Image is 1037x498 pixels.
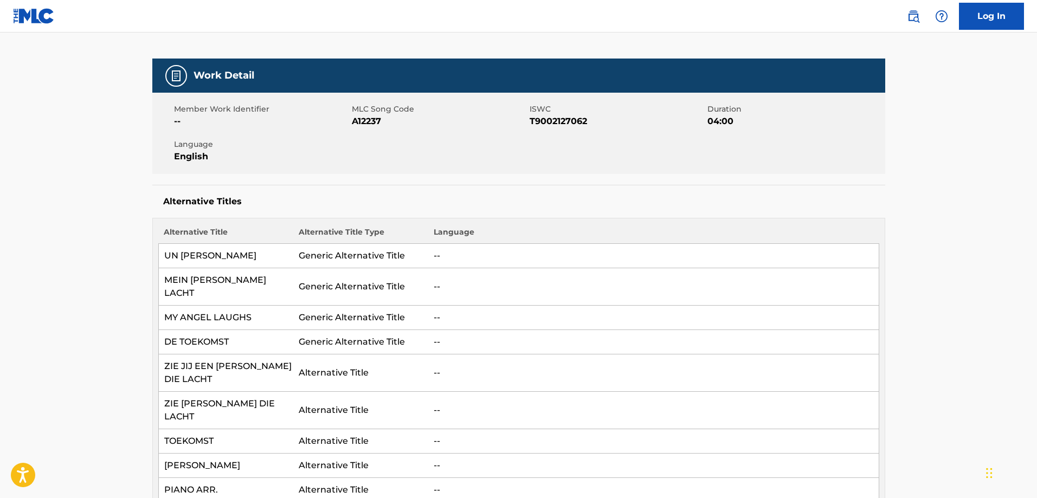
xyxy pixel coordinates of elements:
span: T9002127062 [530,115,705,128]
td: Alternative Title [293,392,428,429]
th: Alternative Title [158,227,293,244]
span: Member Work Identifier [174,104,349,115]
span: A12237 [352,115,527,128]
td: Generic Alternative Title [293,330,428,354]
td: Alternative Title [293,429,428,454]
span: English [174,150,349,163]
th: Alternative Title Type [293,227,428,244]
td: -- [428,268,879,306]
h5: Alternative Titles [163,196,874,207]
td: Alternative Title [293,354,428,392]
td: MEIN [PERSON_NAME] LACHT [158,268,293,306]
td: TOEKOMST [158,429,293,454]
img: search [907,10,920,23]
iframe: Chat Widget [983,446,1037,498]
span: ISWC [530,104,705,115]
td: -- [428,454,879,478]
td: -- [428,306,879,330]
td: MY ANGEL LAUGHS [158,306,293,330]
td: [PERSON_NAME] [158,454,293,478]
td: UN [PERSON_NAME] [158,244,293,268]
td: -- [428,354,879,392]
span: 04:00 [707,115,883,128]
div: Help [931,5,952,27]
div: Drag [986,457,993,489]
td: DE TOEKOMST [158,330,293,354]
h5: Work Detail [194,69,254,82]
td: -- [428,392,879,429]
a: Public Search [903,5,924,27]
td: Alternative Title [293,454,428,478]
a: Log In [959,3,1024,30]
td: Generic Alternative Title [293,306,428,330]
th: Language [428,227,879,244]
td: -- [428,330,879,354]
img: MLC Logo [13,8,55,24]
td: Generic Alternative Title [293,268,428,306]
td: Generic Alternative Title [293,244,428,268]
span: -- [174,115,349,128]
span: MLC Song Code [352,104,527,115]
td: ZIE JIJ EEN [PERSON_NAME] DIE LACHT [158,354,293,392]
span: Duration [707,104,883,115]
img: help [935,10,948,23]
td: -- [428,429,879,454]
span: Language [174,139,349,150]
td: ZIE [PERSON_NAME] DIE LACHT [158,392,293,429]
td: -- [428,244,879,268]
img: Work Detail [170,69,183,82]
